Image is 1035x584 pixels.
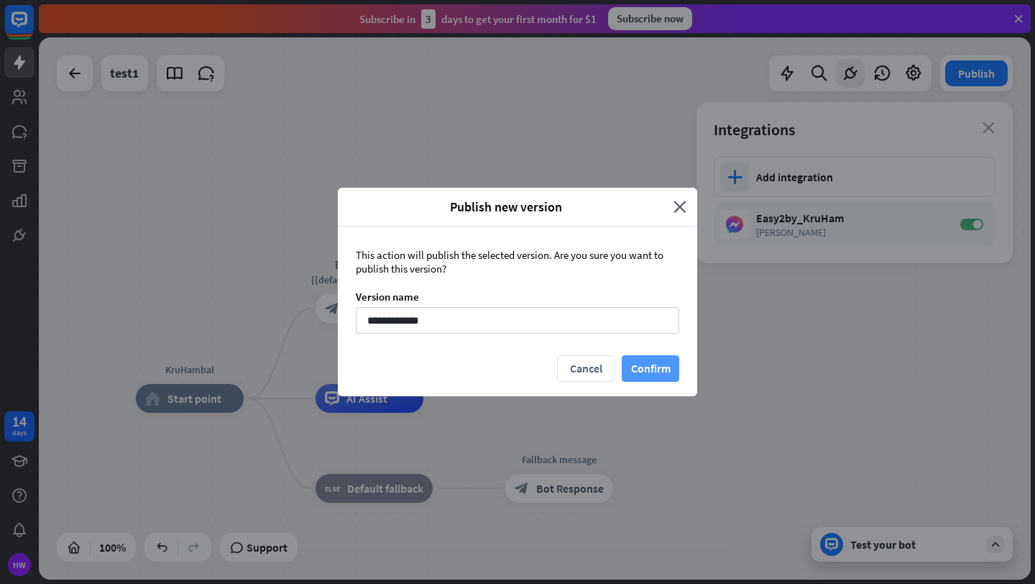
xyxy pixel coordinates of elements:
[356,290,679,304] div: Version name
[673,199,686,215] i: close
[557,355,615,382] button: Cancel
[349,199,663,215] span: Publish new version
[622,355,679,382] button: Confirm
[356,248,679,275] div: This action will publish the selected version. Are you sure you want to publish this version?
[11,6,55,49] button: Open LiveChat chat widget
